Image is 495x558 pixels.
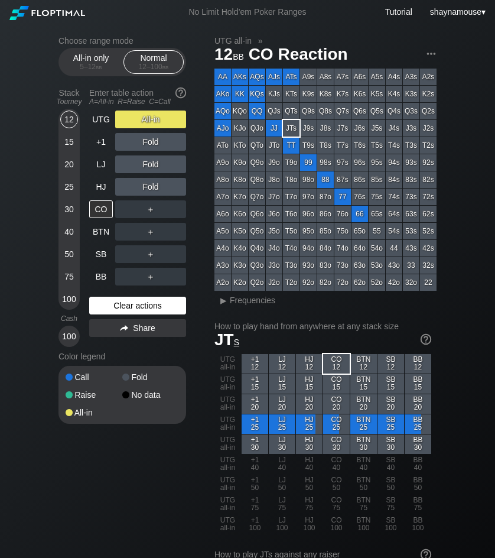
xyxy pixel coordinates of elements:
div: A5o [214,223,231,239]
div: CO 20 [323,394,350,414]
div: SB [89,245,113,263]
div: K9o [232,154,248,171]
div: BB [89,268,113,286]
div: T9s [300,137,317,154]
div: Clear actions [89,297,186,314]
div: 86o [317,206,334,222]
div: A5s [369,69,385,85]
div: A6o [214,206,231,222]
div: UTG all-in [214,495,241,514]
div: 64s [386,206,402,222]
div: JTs [283,120,299,137]
div: JJ [266,120,282,137]
div: T6o [283,206,299,222]
div: Q4o [249,240,265,257]
div: 75s [369,189,385,205]
div: SB 20 [377,394,404,414]
div: 65o [351,223,368,239]
div: AQs [249,69,265,85]
div: J8o [266,171,282,188]
div: K2s [420,86,437,102]
div: UTG all-in [214,414,241,434]
div: 53o [369,257,385,274]
div: T2o [283,274,299,291]
div: Q3s [403,103,419,119]
div: Cash [54,314,84,323]
div: 83o [317,257,334,274]
div: T3s [403,137,419,154]
div: T7s [334,137,351,154]
div: 50 [60,245,78,263]
div: A8o [214,171,231,188]
div: 84o [317,240,334,257]
div: 87s [334,171,351,188]
span: 12 [213,46,246,65]
div: +1 30 [242,434,268,454]
div: ＋ [115,223,186,241]
div: BTN [89,223,113,241]
div: A3o [214,257,231,274]
div: All-in only [64,51,118,73]
div: +1 20 [242,394,268,414]
div: ＋ [115,245,186,263]
div: BTN 50 [350,475,377,494]
div: SB 40 [377,455,404,474]
div: 74s [386,189,402,205]
div: 52o [369,274,385,291]
div: T5s [369,137,385,154]
div: Fold [115,155,186,173]
div: Q8s [317,103,334,119]
div: QJs [266,103,282,119]
div: LJ 15 [269,374,295,394]
div: LJ 12 [269,354,295,374]
div: LJ 25 [269,414,295,434]
div: 54s [386,223,402,239]
div: BB 25 [405,414,431,434]
div: BB 30 [405,434,431,454]
div: KTs [283,86,299,102]
div: ATs [283,69,299,85]
div: J4o [266,240,282,257]
div: 96s [351,154,368,171]
div: T7o [283,189,299,205]
div: K6o [232,206,248,222]
span: CO Reaction [247,46,350,65]
span: » [252,36,269,46]
div: 94o [300,240,317,257]
a: Tutorial [385,7,412,17]
span: JT [214,330,239,349]
div: CO 12 [323,354,350,374]
div: KJo [232,120,248,137]
div: ATo [214,137,231,154]
div: A2s [420,69,437,85]
div: 63o [351,257,368,274]
div: BTN 20 [350,394,377,414]
div: A6s [351,69,368,85]
div: CO 30 [323,434,350,454]
div: Call [66,373,122,381]
div: 62s [420,206,437,222]
div: 82o [317,274,334,291]
div: T4s [386,137,402,154]
div: K5o [232,223,248,239]
div: K9s [300,86,317,102]
div: HJ 12 [296,354,323,374]
div: J9o [266,154,282,171]
div: HJ 40 [296,455,323,474]
h2: How to play hand from anywhere at any stack size [214,322,431,331]
div: 94s [386,154,402,171]
div: BTN 40 [350,455,377,474]
div: UTG all-in [214,354,241,374]
div: 12 [60,111,78,128]
div: Q7s [334,103,351,119]
div: J5o [266,223,282,239]
div: SB 50 [377,475,404,494]
div: AJo [214,120,231,137]
div: A3s [403,69,419,85]
div: 93s [403,154,419,171]
div: BTN 12 [350,354,377,374]
div: 12 – 100 [129,63,178,71]
div: SB 75 [377,495,404,514]
div: 32o [403,274,419,291]
div: 97s [334,154,351,171]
